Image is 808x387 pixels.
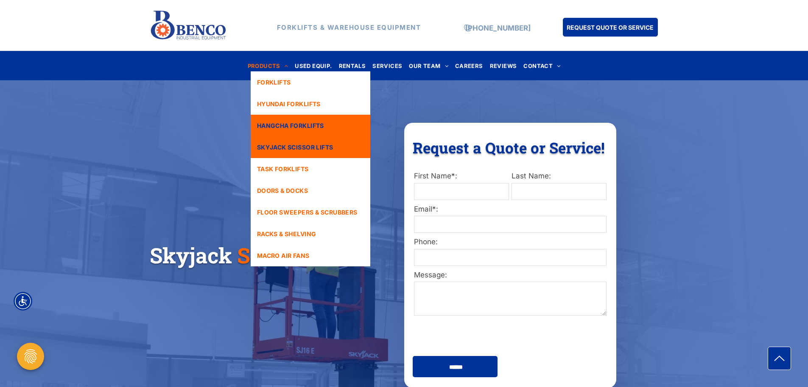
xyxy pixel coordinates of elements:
span: SKYJACK SCISSOR LIFTS [257,143,333,152]
span: DOORS & DOCKS [257,186,308,195]
a: TASK FORKLIFTS [251,158,370,180]
a: HANGCHA FORKLIFTS [251,115,370,136]
a: PRODUCTS [244,60,292,71]
span: Request a Quote or Service! [413,138,605,157]
span: RACKS & SHELVING [257,229,316,238]
a: CAREERS [452,60,486,71]
a: RENTALS [336,60,369,71]
a: SKYJACK SCISSOR LIFTS [251,136,370,158]
span: MACRO AIR FANS [257,251,310,260]
a: DOORS & DOCKS [251,180,370,201]
a: SERVICES [369,60,405,71]
label: Message: [414,270,607,281]
label: First Name*: [414,171,509,182]
span: REQUEST QUOTE OR SERVICE [567,20,654,35]
span: HANGCHA FORKLIFTS [257,121,324,130]
span: FORKLIFTS [257,78,291,87]
span: Scissor Lifts [237,241,361,269]
a: USED EQUIP. [291,60,335,71]
a: RACKS & SHELVING [251,223,370,245]
a: OUR TEAM [405,60,452,71]
a: REQUEST QUOTE OR SERVICE [563,18,658,37]
a: CONTACT [520,60,564,71]
strong: FORKLIFTS & WAREHOUSE EQUIPMENT [277,23,421,31]
a: REVIEWS [486,60,520,71]
a: MACRO AIR FANS [251,245,370,266]
a: [PHONE_NUMBER] [465,24,531,32]
iframe: reCAPTCHA [414,322,530,351]
span: PRODUCTS [248,60,288,71]
span: HYUNDAI FORKLIFTS [257,99,321,108]
span: FLOOR SWEEPERS & SCRUBBERS [257,208,358,217]
a: FORKLIFTS [251,71,370,93]
a: HYUNDAI FORKLIFTS [251,93,370,115]
span: Skyjack [150,241,232,269]
label: Email*: [414,204,607,215]
div: Accessibility Menu [14,292,32,311]
a: FLOOR SWEEPERS & SCRUBBERS [251,201,370,223]
span: TASK FORKLIFTS [257,164,309,173]
label: Last Name: [512,171,607,182]
label: Phone: [414,237,607,248]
